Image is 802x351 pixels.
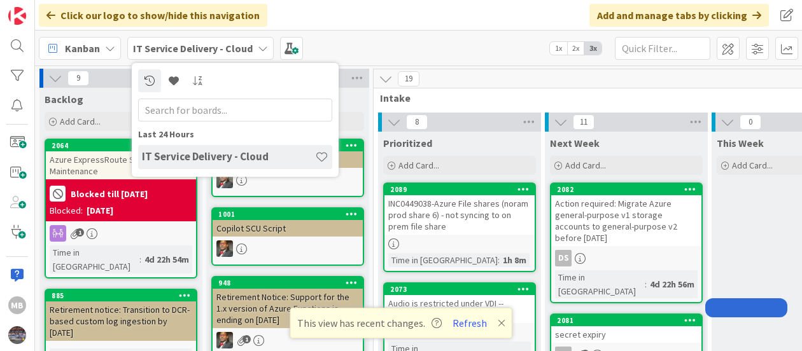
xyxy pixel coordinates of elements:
div: 2081 [551,315,701,326]
div: 885Retirement notice: Transition to DCR-based custom log ingestion by [DATE] [46,290,196,341]
div: 2081secret expiry [551,315,701,343]
div: 948Retirement Notice: Support for the 1.x version of Azure Functions is ending on [DATE] [213,277,363,328]
div: 2073 [390,285,535,294]
div: Blocked: [50,204,83,217]
div: [DATE] [87,204,113,217]
div: Last 24 Hours [138,128,332,141]
div: 4d 22h 54m [141,252,192,266]
div: 948 [218,279,363,287]
span: 8 [406,114,428,130]
div: 2081 [557,316,701,325]
span: : [139,252,141,266]
button: Refresh [448,315,491,331]
div: 1001Copilot SCU Script [213,209,363,237]
div: 2082 [551,184,701,195]
div: Time in [GEOGRAPHIC_DATA] [50,245,139,273]
img: DP [216,172,233,188]
div: 2073 [384,284,535,295]
span: 1x [550,42,567,55]
div: Retirement Notice: Support for the 1.x version of Azure Functions is ending on [DATE] [213,289,363,328]
div: DP [213,332,363,348]
span: 9 [67,71,89,86]
span: 2x [567,42,584,55]
div: DS [555,250,572,266]
div: 4d 22h 56m [647,277,698,291]
span: 11 [573,114,594,130]
div: 1001 [213,209,363,220]
span: Add Card... [398,160,439,171]
span: Prioritized [383,137,432,149]
div: Time in [GEOGRAPHIC_DATA] [555,270,645,298]
h4: IT Service Delivery - Cloud [142,150,315,163]
div: 885 [52,291,196,300]
b: IT Service Delivery - Cloud [133,42,253,55]
div: Click our logo to show/hide this navigation [39,4,267,27]
input: Search for boards... [138,99,332,121]
div: 2089 [390,185,535,194]
span: Add Card... [565,160,606,171]
div: 948 [213,277,363,289]
span: : [645,277,647,291]
div: MB [8,296,26,314]
div: Add and manage tabs by clicking [589,4,769,27]
span: Backlog [45,93,83,106]
span: Add Card... [60,116,101,127]
div: 2064 [52,141,196,150]
span: 3x [584,42,601,55]
div: 2082Action required: Migrate Azure general-purpose v1 storage accounts to general-purpose v2 befo... [551,184,701,246]
div: 2073Audio is restricted under VDI --INC0441997 [384,284,535,323]
div: DP [213,172,363,188]
img: DP [216,240,233,257]
span: : [498,253,500,267]
div: 1h 8m [500,253,530,267]
img: Visit kanbanzone.com [8,7,26,25]
div: INC0449038-Azure File shares (noram prod share 6) - not syncing to on prem file share [384,195,535,235]
div: Retirement notice: Transition to DCR-based custom log ingestion by [DATE] [46,301,196,341]
div: 2082 [557,185,701,194]
div: Audio is restricted under VDI --INC0441997 [384,295,535,323]
div: 2064Azure ExpressRoute Scheduled Maintenance [46,140,196,179]
span: 1 [243,335,251,343]
b: Blocked till [DATE] [71,189,148,198]
span: Next Week [550,137,600,149]
div: 2089INC0449038-Azure File shares (noram prod share 6) - not syncing to on prem file share [384,184,535,235]
div: Time in [GEOGRAPHIC_DATA] [388,253,498,267]
div: 2089 [384,184,535,195]
span: This Week [717,137,764,149]
span: This view has recent changes. [297,315,442,331]
div: 2064 [46,140,196,151]
span: Kanban [65,41,100,56]
div: secret expiry [551,326,701,343]
span: 0 [740,114,761,130]
img: DP [216,332,233,348]
div: Azure ExpressRoute Scheduled Maintenance [46,151,196,179]
span: 19 [398,71,419,86]
img: avatar [8,326,26,344]
div: 1001 [218,210,363,219]
div: DP [213,240,363,257]
div: Copilot SCU Script [213,220,363,237]
input: Quick Filter... [615,37,710,60]
div: 885 [46,290,196,301]
div: Action required: Migrate Azure general-purpose v1 storage accounts to general-purpose v2 before [... [551,195,701,246]
div: DS [551,250,701,266]
span: Add Card... [732,160,773,171]
span: 1 [76,228,84,237]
